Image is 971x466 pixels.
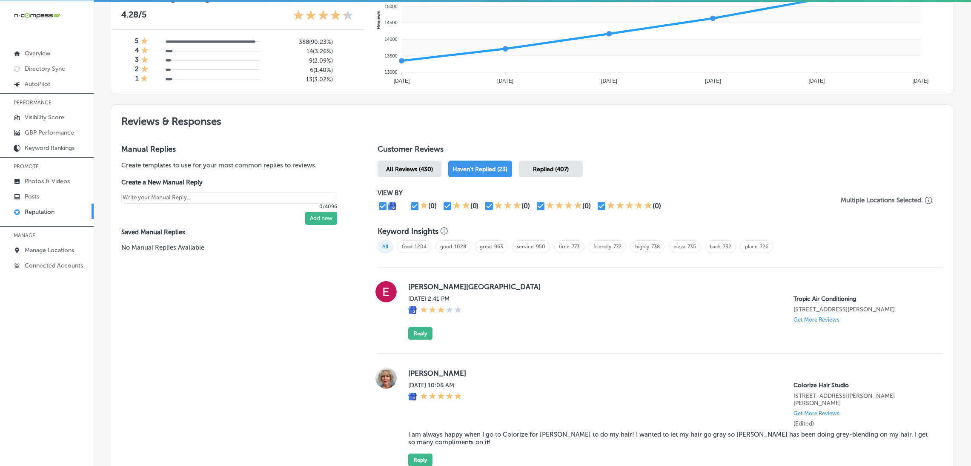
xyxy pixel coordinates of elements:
[384,37,398,42] tspan: 14000
[25,208,54,216] p: Reputation
[793,295,930,302] p: Tropic Air Conditioning
[607,201,653,211] div: 5 Stars
[497,78,513,84] tspan: [DATE]
[14,12,60,20] img: 660ab0bf-5cc7-4cb8-ba1c-48b5ae0f18e60NCTV_CLogo_TV_Black_-500x88.png
[121,193,337,204] textarea: Create your Quick Reply
[135,56,139,65] h4: 3
[653,202,661,210] div: (0)
[420,392,462,402] div: 5 Stars
[305,212,337,225] button: Add new
[705,78,721,84] tspan: [DATE]
[793,382,930,389] p: Colorize Hair Studio
[415,244,427,250] a: 1204
[793,306,930,313] p: 1342 whitfield ave
[601,78,617,84] tspan: [DATE]
[521,202,530,210] div: (0)
[841,196,923,204] p: Multiple Locations Selected.
[25,193,39,200] p: Posts
[25,178,70,185] p: Photos & Videos
[135,46,139,56] h4: 4
[808,78,825,84] tspan: [DATE]
[378,144,943,157] h1: Customer Reviews
[121,204,337,210] p: 0/4096
[393,78,410,84] tspan: [DATE]
[121,144,350,154] h3: Manual Replies
[454,244,466,250] a: 1028
[141,65,149,75] div: 1 Star
[593,244,611,250] a: friendly
[121,243,350,252] p: No Manual Replies Available
[140,37,148,46] div: 1 Star
[673,244,685,250] a: pizza
[375,11,381,29] text: Reviews
[760,244,768,250] a: 726
[266,76,333,83] h5: 13 ( 3.02% )
[912,78,928,84] tspan: [DATE]
[745,244,758,250] a: place
[582,202,591,210] div: (0)
[408,282,930,291] label: [PERSON_NAME][GEOGRAPHIC_DATA]
[408,369,930,377] label: [PERSON_NAME]
[121,178,337,186] label: Create a New Manual Reply
[25,262,83,269] p: Connected Accounts
[408,431,930,446] blockquote: I am always happy when I go to Colorize for [PERSON_NAME] to do my hair! I wanted to let my hair ...
[402,244,412,250] a: food
[572,244,580,250] a: 773
[293,9,354,23] div: 4.28 Stars
[408,327,433,340] button: Reply
[793,410,839,417] p: Get More Reviews
[651,244,660,250] a: 738
[266,38,333,46] h5: 388 ( 90.23% )
[378,189,830,197] p: VIEW BY
[723,244,731,250] a: 732
[613,244,622,250] a: 772
[25,114,64,121] p: Visibility Score
[266,57,333,64] h5: 9 ( 2.09% )
[141,56,149,65] div: 1 Star
[480,244,492,250] a: great
[121,228,350,236] label: Saved Manual Replies
[440,244,452,250] a: good
[384,20,398,25] tspan: 14500
[420,201,428,211] div: 1 Star
[793,392,930,407] p: 124 Kimball Dr
[386,166,433,173] span: All Reviews (430)
[378,227,438,236] h3: Keyword Insights
[384,4,398,9] tspan: 15000
[793,316,839,323] p: Get More Reviews
[25,50,50,57] p: Overview
[428,202,437,210] div: (0)
[140,75,148,84] div: 1 Star
[378,240,393,253] span: All
[453,166,507,173] span: Haven't Replied (23)
[494,244,503,250] a: 963
[384,53,398,58] tspan: 13500
[494,201,521,211] div: 3 Stars
[687,244,696,250] a: 735
[793,420,814,427] label: (Edited)
[266,48,333,55] h5: 14 ( 3.26% )
[533,166,569,173] span: Replied (407)
[25,247,74,254] p: Manage Locations
[121,9,146,23] p: 4.28 /5
[25,144,74,152] p: Keyword Rankings
[536,244,545,250] a: 950
[121,161,350,170] p: Create templates to use for your most common replies to reviews.
[710,244,721,250] a: back
[559,244,570,250] a: time
[266,66,333,74] h5: 6 ( 1.40% )
[111,105,954,134] h2: Reviews & Responses
[384,69,398,75] tspan: 13000
[635,244,649,250] a: highly
[470,202,479,210] div: (0)
[135,37,138,46] h4: 5
[453,201,470,211] div: 2 Stars
[546,201,582,211] div: 4 Stars
[517,244,534,250] a: service
[25,81,50,88] p: AutoPilot
[25,129,74,136] p: GBP Performance
[408,295,462,302] label: [DATE] 2:41 PM
[408,382,462,389] label: [DATE] 10:08 AM
[135,65,139,75] h4: 2
[25,65,65,72] p: Directory Sync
